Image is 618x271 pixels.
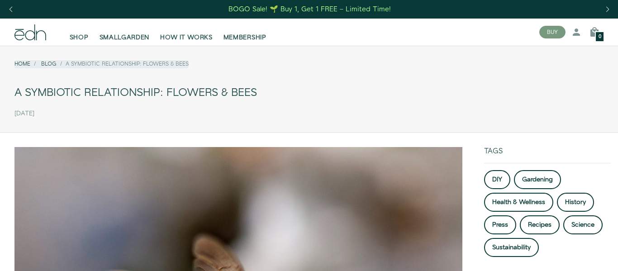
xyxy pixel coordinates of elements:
span: MEMBERSHIP [223,33,266,42]
a: Blog [41,60,57,68]
a: Press [484,215,516,234]
a: DIY [484,170,510,189]
a: Science [563,215,603,234]
a: SMALLGARDEN [94,22,155,42]
span: 0 [599,34,601,39]
a: Home [14,60,30,68]
a: MEMBERSHIP [218,22,272,42]
a: Health & Wellness [484,193,553,212]
a: Recipes [520,215,560,234]
button: BUY [539,26,566,38]
time: [DATE] [14,110,34,118]
a: History [557,193,594,212]
a: SHOP [64,22,94,42]
div: Tags [484,147,611,163]
div: A Symbiotic Relationship: Flowers & Bees [14,83,604,103]
nav: breadcrumbs [14,60,189,68]
a: Gardening [514,170,561,189]
a: BOGO Sale! 🌱 Buy 1, Get 1 FREE – Limited Time! [228,2,392,16]
a: Sustainability [484,238,539,257]
div: BOGO Sale! 🌱 Buy 1, Get 1 FREE – Limited Time! [228,5,391,14]
a: HOW IT WORKS [155,22,218,42]
li: A Symbiotic Relationship: Flowers & Bees [57,60,189,68]
span: HOW IT WORKS [160,33,212,42]
span: SMALLGARDEN [100,33,150,42]
span: SHOP [70,33,89,42]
